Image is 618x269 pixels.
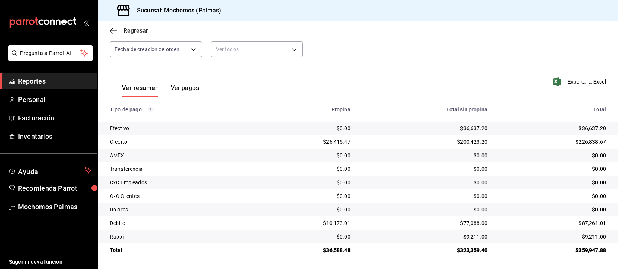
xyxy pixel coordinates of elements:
span: Facturación [18,113,91,123]
div: $0.00 [500,152,606,159]
div: $0.00 [261,233,351,240]
span: Fecha de creación de orden [115,46,179,53]
div: $0.00 [261,206,351,213]
div: $10,173.01 [261,219,351,227]
span: Regresar [123,27,148,34]
div: $0.00 [261,165,351,173]
div: $0.00 [500,206,606,213]
div: $200,423.20 [363,138,487,146]
div: $0.00 [363,179,487,186]
div: Total [110,246,249,254]
div: $87,261.01 [500,219,606,227]
div: AMEX [110,152,249,159]
div: navigation tabs [122,84,199,97]
div: $36,637.20 [363,125,487,132]
div: $0.00 [261,192,351,200]
div: $0.00 [261,179,351,186]
div: $0.00 [500,192,606,200]
div: $359,947.88 [500,246,606,254]
svg: Los pagos realizados con Pay y otras terminales son montos brutos. [148,107,153,112]
div: CxC Clientes [110,192,249,200]
button: Pregunta a Parrot AI [8,45,93,61]
div: $0.00 [261,152,351,159]
div: $226,838.67 [500,138,606,146]
span: Mochomos Palmas [18,202,91,212]
span: Ayuda [18,166,82,175]
span: Pregunta a Parrot AI [20,49,81,57]
div: $0.00 [363,165,487,173]
div: Tipo de pago [110,106,249,112]
div: Propina [261,106,351,112]
div: Ver todos [211,41,303,57]
h3: Sucursal: Mochomos (Palmas) [131,6,222,15]
span: Inventarios [18,131,91,141]
div: $0.00 [363,192,487,200]
button: Ver resumen [122,84,159,97]
div: $0.00 [363,152,487,159]
div: $0.00 [261,125,351,132]
div: Credito [110,138,249,146]
a: Pregunta a Parrot AI [5,55,93,62]
div: $36,637.20 [500,125,606,132]
button: open_drawer_menu [83,20,89,26]
div: Total sin propina [363,106,487,112]
button: Regresar [110,27,148,34]
span: Reportes [18,76,91,86]
div: Efectivo [110,125,249,132]
div: Rappi [110,233,249,240]
div: Dolares [110,206,249,213]
div: $26,415.47 [261,138,351,146]
div: CxC Empleados [110,179,249,186]
div: $323,359.40 [363,246,487,254]
button: Ver pagos [171,84,199,97]
button: Exportar a Excel [554,77,606,86]
div: Debito [110,219,249,227]
div: $77,088.00 [363,219,487,227]
div: $9,211.00 [500,233,606,240]
div: $0.00 [363,206,487,213]
div: $36,588.48 [261,246,351,254]
span: Personal [18,94,91,105]
div: $9,211.00 [363,233,487,240]
div: $0.00 [500,165,606,173]
div: $0.00 [500,179,606,186]
span: Sugerir nueva función [9,258,91,266]
div: Transferencia [110,165,249,173]
span: Recomienda Parrot [18,183,91,193]
div: Total [500,106,606,112]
